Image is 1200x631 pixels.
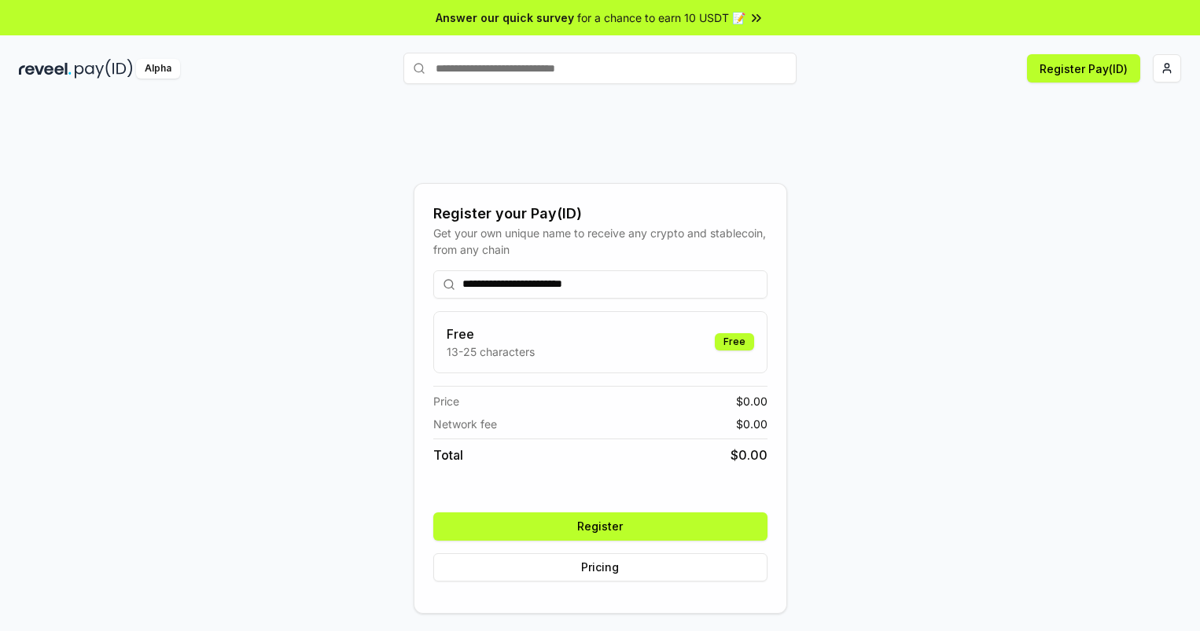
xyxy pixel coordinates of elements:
[75,59,133,79] img: pay_id
[736,393,767,409] span: $ 0.00
[736,416,767,432] span: $ 0.00
[447,325,535,343] h3: Free
[1027,54,1140,83] button: Register Pay(ID)
[136,59,180,79] div: Alpha
[433,393,459,409] span: Price
[433,512,767,541] button: Register
[577,9,745,26] span: for a chance to earn 10 USDT 📝
[436,9,574,26] span: Answer our quick survey
[731,446,767,464] span: $ 0.00
[433,203,767,225] div: Register your Pay(ID)
[433,416,497,432] span: Network fee
[447,343,535,360] p: 13-25 characters
[433,553,767,581] button: Pricing
[19,59,72,79] img: reveel_dark
[715,333,754,350] div: Free
[433,446,463,464] span: Total
[433,225,767,258] div: Get your own unique name to receive any crypto and stablecoin, from any chain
